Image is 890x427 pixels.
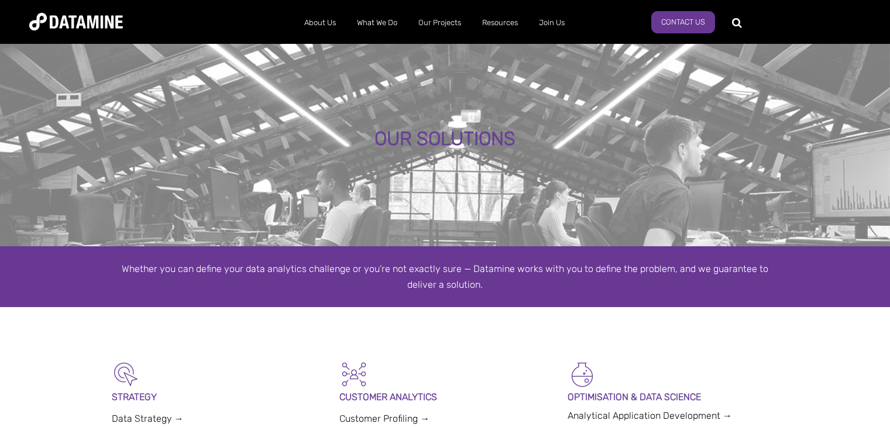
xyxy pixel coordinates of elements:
img: Optimisation & Data Science [568,360,597,389]
a: Join Us [528,8,575,38]
p: OPTIMISATION & DATA SCIENCE [568,389,779,405]
img: Datamine [29,13,123,30]
img: Customer Analytics [339,360,369,389]
div: OUR SOLUTIONS [104,129,786,150]
img: Strategy-1 [112,360,141,389]
a: What We Do [346,8,408,38]
a: Customer Profiling → [339,413,429,424]
a: About Us [294,8,346,38]
a: Analytical Application Development → [568,410,732,421]
div: Whether you can define your data analytics challenge or you’re not exactly sure — Datamine works ... [112,261,779,292]
a: Resources [472,8,528,38]
a: Data Strategy → [112,413,184,424]
p: STRATEGY [112,389,323,405]
a: Contact Us [651,11,715,33]
p: CUSTOMER ANALYTICS [339,389,551,405]
a: Our Projects [408,8,472,38]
